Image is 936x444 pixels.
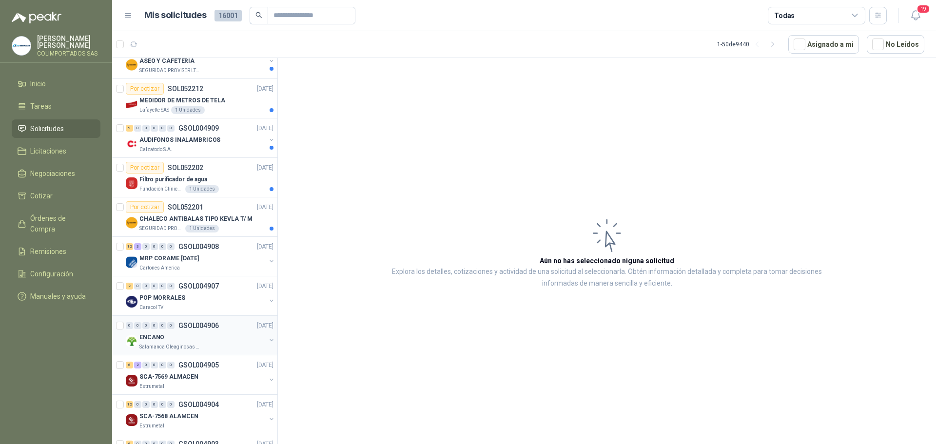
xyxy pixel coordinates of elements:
p: MEDIDOR DE METROS DE TELA [139,96,225,105]
span: Solicitudes [30,123,64,134]
div: 0 [159,362,166,368]
div: 0 [159,125,166,132]
p: GSOL004908 [178,243,219,250]
img: Company Logo [126,414,137,426]
div: 12 [126,243,133,250]
p: Cartones America [139,264,180,272]
div: 0 [151,243,158,250]
p: SCA-7569 ALMACEN [139,372,198,382]
img: Company Logo [126,177,137,189]
p: Salamanca Oleaginosas SAS [139,343,201,351]
a: Inicio [12,75,100,93]
a: Por cotizarSOL052212[DATE] Company LogoMEDIDOR DE METROS DE TELALafayette SAS1 Unidades [112,79,277,118]
p: [DATE] [257,361,273,370]
div: 1 Unidades [171,106,205,114]
p: AUDIFONOS INALAMBRICOS [139,135,220,145]
a: 6 2 0 0 0 0 GSOL004905[DATE] Company LogoSCA-7569 ALMACENEstrumetal [126,359,275,390]
button: 19 [907,7,924,24]
div: 0 [126,322,133,329]
img: Company Logo [126,375,137,386]
div: 1 Unidades [185,225,219,232]
a: Por cotizarSOL052202[DATE] Company LogoFiltro purificador de aguaFundación Clínica Shaio1 Unidades [112,158,277,197]
div: 0 [167,401,175,408]
div: 0 [134,125,141,132]
p: SCA-7568 ALAMCEN [139,412,198,421]
p: [DATE] [257,203,273,212]
div: 0 [167,283,175,290]
a: 12 0 0 0 0 0 GSOL004904[DATE] Company LogoSCA-7568 ALAMCENEstrumetal [126,399,275,430]
img: Company Logo [126,98,137,110]
img: Company Logo [126,217,137,229]
p: Lafayette SAS [139,106,169,114]
a: Manuales y ayuda [12,287,100,306]
p: Filtro purificador de agua [139,175,207,184]
h1: Mis solicitudes [144,8,207,22]
p: GSOL004905 [178,362,219,368]
div: 0 [167,125,175,132]
a: 2 0 0 0 0 0 GSOL004907[DATE] Company LogoPOP MORRALESCaracol TV [126,280,275,311]
p: SOL052212 [168,85,203,92]
div: 0 [159,401,166,408]
span: Cotizar [30,191,53,201]
a: Por cotizarSOL052201[DATE] Company LogoCHALECO ANTIBALAS TIPO KEVLA T/ MSEGURIDAD PROVISER LTDA1 ... [112,197,277,237]
p: SOL052202 [168,164,203,171]
img: Company Logo [126,59,137,71]
a: Remisiones [12,242,100,261]
a: 0 0 0 0 0 0 GSOL004906[DATE] Company LogoENCANOSalamanca Oleaginosas SAS [126,320,275,351]
p: Estrumetal [139,383,164,390]
p: ENCANO [139,333,164,342]
h3: Aún no has seleccionado niguna solicitud [540,255,674,266]
p: [DATE] [257,282,273,291]
div: 0 [151,283,158,290]
p: GSOL004906 [178,322,219,329]
div: 9 [126,125,133,132]
a: 9 0 0 0 0 0 GSOL004909[DATE] Company LogoAUDIFONOS INALAMBRICOSCalzatodo S.A. [126,122,275,154]
a: Negociaciones [12,164,100,183]
a: Tareas [12,97,100,116]
p: [DATE] [257,242,273,251]
div: 0 [159,322,166,329]
p: SOL052201 [168,204,203,211]
p: [DATE] [257,84,273,94]
p: MRP CORAME [DATE] [139,254,199,263]
a: Configuración [12,265,100,283]
div: 1 - 50 de 9440 [717,37,780,52]
span: Configuración [30,269,73,279]
a: Cotizar [12,187,100,205]
div: 0 [159,243,166,250]
p: Fundación Clínica Shaio [139,185,183,193]
div: 0 [134,283,141,290]
div: Por cotizar [126,201,164,213]
p: COLIMPORTADOS SAS [37,51,100,57]
div: Por cotizar [126,162,164,174]
div: 0 [142,283,150,290]
p: Explora los detalles, cotizaciones y actividad de una solicitud al seleccionarla. Obtén informaci... [375,266,838,290]
div: Por cotizar [126,83,164,95]
img: Company Logo [126,256,137,268]
div: 0 [151,401,158,408]
div: 0 [151,362,158,368]
span: Tareas [30,101,52,112]
span: 16001 [214,10,242,21]
p: [DATE] [257,400,273,409]
div: 0 [151,125,158,132]
div: 2 [134,362,141,368]
a: 13 0 0 0 0 0 GSOL004910[DATE] Company LogoASEO Y CAFETERIASEGURIDAD PROVISER LTDA [126,43,275,75]
span: Negociaciones [30,168,75,179]
div: 0 [142,362,150,368]
p: [DATE] [257,163,273,173]
span: Manuales y ayuda [30,291,86,302]
div: 1 Unidades [185,185,219,193]
div: 2 [126,283,133,290]
div: 12 [126,401,133,408]
div: 6 [126,362,133,368]
p: GSOL004904 [178,401,219,408]
div: 0 [142,401,150,408]
div: 0 [134,401,141,408]
button: No Leídos [867,35,924,54]
p: Estrumetal [139,422,164,430]
div: 0 [167,362,175,368]
img: Company Logo [12,37,31,55]
div: 0 [167,243,175,250]
a: Solicitudes [12,119,100,138]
